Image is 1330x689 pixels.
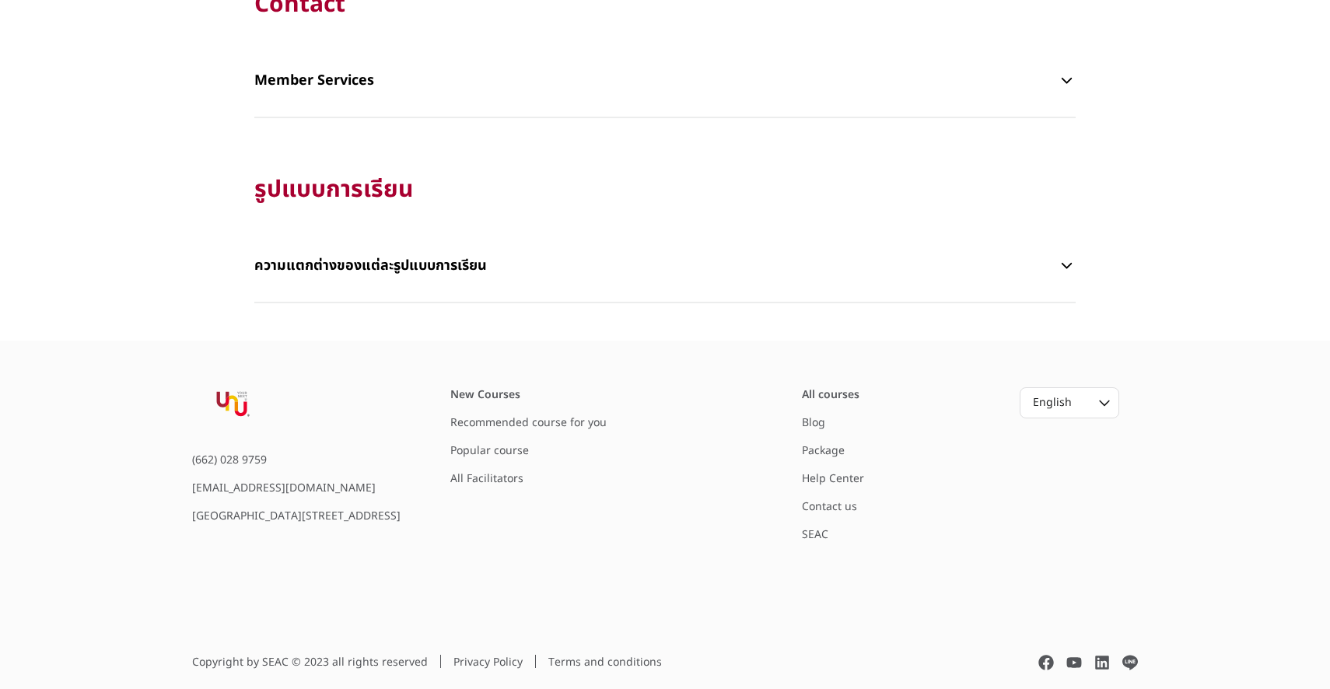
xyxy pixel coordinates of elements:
[254,243,1058,289] p: ความแตกต่างของแต่ละรูปแบบการเรียน
[192,453,401,468] div: (662) 028 9759
[802,442,845,459] a: Package
[450,414,607,431] a: Recommended course for you
[802,526,828,543] a: SEAC
[192,655,428,670] span: Copyright by SEAC © 2023 all rights reserved
[453,655,523,670] a: Privacy Policy
[802,470,864,487] a: Help Center
[192,481,401,496] div: [EMAIL_ADDRESS][DOMAIN_NAME]
[802,498,857,515] a: Contact us
[192,509,401,524] div: [GEOGRAPHIC_DATA][STREET_ADDRESS]
[450,387,637,403] div: New Courses
[450,470,523,487] a: All Facilitators
[548,655,662,670] a: Terms and conditions
[802,386,859,403] a: All courses
[254,58,1076,104] button: Member Services
[802,414,825,431] a: Blog
[1033,395,1077,411] div: English
[192,387,273,423] img: YourNextU Logo
[254,243,1076,289] button: ความแตกต่างของแต่ละรูปแบบการเรียน
[450,442,529,459] a: Popular course
[254,58,1058,104] p: Member Services
[254,174,1076,205] p: รูปแบบการเรียน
